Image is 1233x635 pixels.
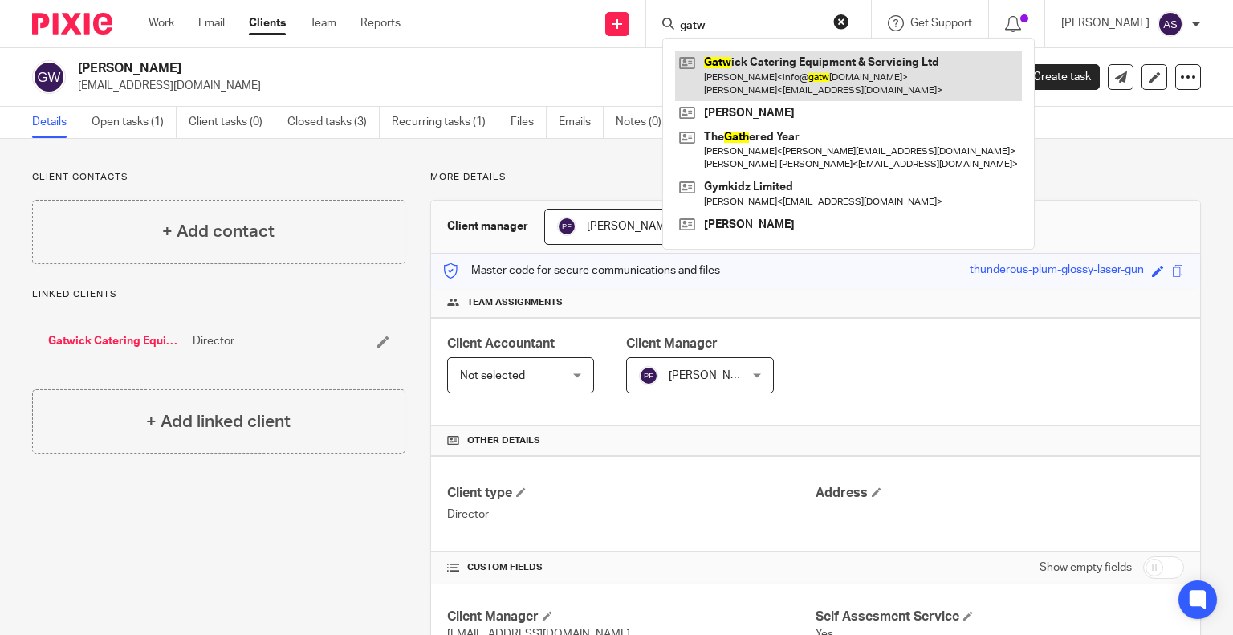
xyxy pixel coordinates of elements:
[678,19,823,34] input: Search
[447,337,555,350] span: Client Accountant
[447,485,816,502] h4: Client type
[833,14,849,30] button: Clear
[559,107,604,138] a: Emails
[78,78,983,94] p: [EMAIL_ADDRESS][DOMAIN_NAME]
[189,107,275,138] a: Client tasks (0)
[639,366,658,385] img: svg%3E
[32,288,405,301] p: Linked clients
[249,15,286,31] a: Clients
[467,296,563,309] span: Team assignments
[447,561,816,574] h4: CUSTOM FIELDS
[587,221,675,232] span: [PERSON_NAME]
[1007,64,1100,90] a: Create task
[162,219,275,244] h4: + Add contact
[392,107,498,138] a: Recurring tasks (1)
[78,60,802,77] h2: [PERSON_NAME]
[816,485,1184,502] h4: Address
[32,171,405,184] p: Client contacts
[970,262,1144,280] div: thunderous-plum-glossy-laser-gun
[360,15,401,31] a: Reports
[48,333,185,349] a: Gatwick Catering Equipment & Servicing Ltd
[467,434,540,447] span: Other details
[616,107,674,138] a: Notes (0)
[287,107,380,138] a: Closed tasks (3)
[149,15,174,31] a: Work
[447,507,816,523] p: Director
[32,107,79,138] a: Details
[92,107,177,138] a: Open tasks (1)
[447,609,816,625] h4: Client Manager
[193,333,234,349] span: Director
[511,107,547,138] a: Files
[626,337,718,350] span: Client Manager
[32,13,112,35] img: Pixie
[310,15,336,31] a: Team
[443,263,720,279] p: Master code for secure communications and files
[1061,15,1150,31] p: [PERSON_NAME]
[32,60,66,94] img: svg%3E
[447,218,528,234] h3: Client manager
[198,15,225,31] a: Email
[816,609,1184,625] h4: Self Assesment Service
[557,217,576,236] img: svg%3E
[430,171,1201,184] p: More details
[460,370,525,381] span: Not selected
[1040,560,1132,576] label: Show empty fields
[669,370,757,381] span: [PERSON_NAME]
[910,18,972,29] span: Get Support
[1158,11,1183,37] img: svg%3E
[146,409,291,434] h4: + Add linked client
